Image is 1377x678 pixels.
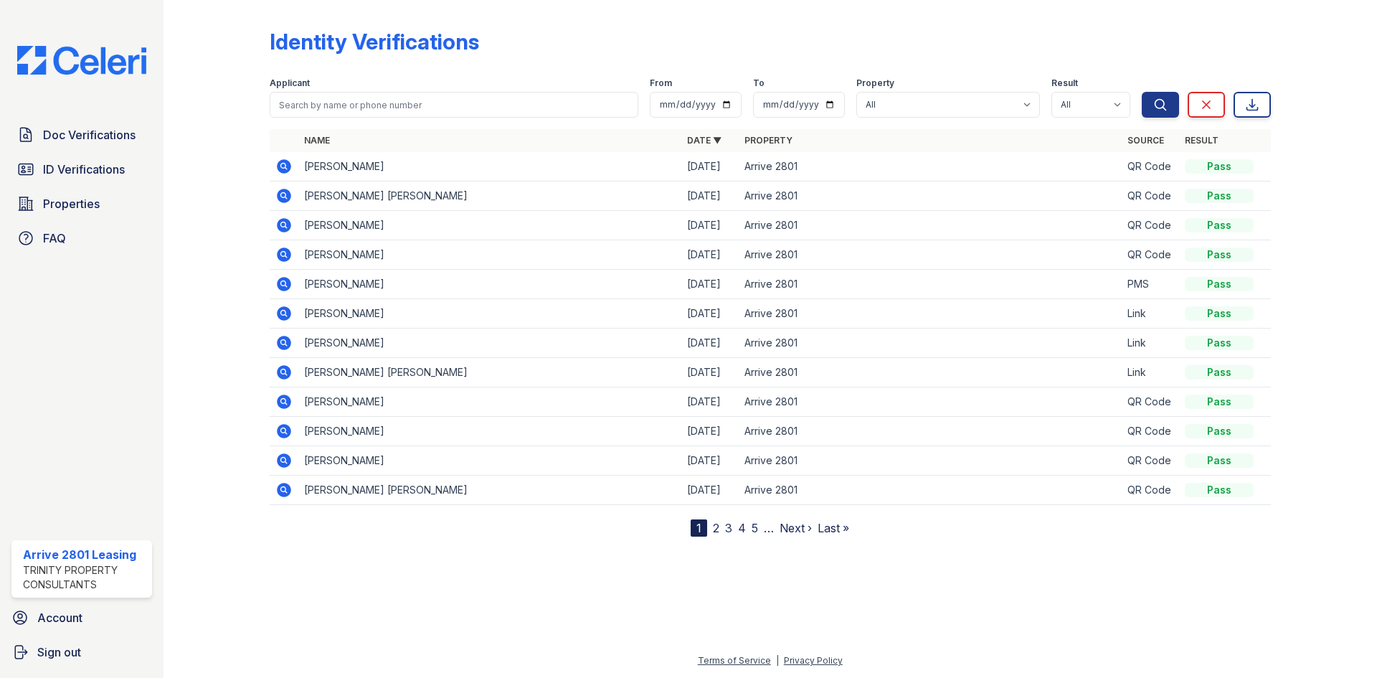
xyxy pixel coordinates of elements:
[725,521,732,535] a: 3
[1185,159,1254,174] div: Pass
[1122,387,1179,417] td: QR Code
[43,126,136,143] span: Doc Verifications
[298,446,681,476] td: [PERSON_NAME]
[23,563,146,592] div: Trinity Property Consultants
[43,161,125,178] span: ID Verifications
[681,152,739,182] td: [DATE]
[298,240,681,270] td: [PERSON_NAME]
[1122,417,1179,446] td: QR Code
[298,211,681,240] td: [PERSON_NAME]
[739,211,1122,240] td: Arrive 2801
[11,121,152,149] a: Doc Verifications
[1122,476,1179,505] td: QR Code
[43,230,66,247] span: FAQ
[1185,248,1254,262] div: Pass
[298,476,681,505] td: [PERSON_NAME] [PERSON_NAME]
[739,240,1122,270] td: Arrive 2801
[650,77,672,89] label: From
[739,329,1122,358] td: Arrive 2801
[1185,453,1254,468] div: Pass
[298,417,681,446] td: [PERSON_NAME]
[1122,182,1179,211] td: QR Code
[11,155,152,184] a: ID Verifications
[1122,240,1179,270] td: QR Code
[681,476,739,505] td: [DATE]
[1185,483,1254,497] div: Pass
[739,476,1122,505] td: Arrive 2801
[687,135,721,146] a: Date ▼
[1122,299,1179,329] td: Link
[11,224,152,253] a: FAQ
[6,638,158,667] a: Sign out
[739,182,1122,211] td: Arrive 2801
[681,329,739,358] td: [DATE]
[6,603,158,632] a: Account
[1122,358,1179,387] td: Link
[298,182,681,211] td: [PERSON_NAME] [PERSON_NAME]
[681,387,739,417] td: [DATE]
[298,270,681,299] td: [PERSON_NAME]
[739,299,1122,329] td: Arrive 2801
[681,240,739,270] td: [DATE]
[1122,446,1179,476] td: QR Code
[698,655,771,666] a: Terms of Service
[818,521,849,535] a: Last »
[752,521,758,535] a: 5
[23,546,146,563] div: Arrive 2801 Leasing
[681,358,739,387] td: [DATE]
[1127,135,1164,146] a: Source
[1051,77,1078,89] label: Result
[1122,270,1179,299] td: PMS
[739,446,1122,476] td: Arrive 2801
[784,655,843,666] a: Privacy Policy
[1122,152,1179,182] td: QR Code
[270,92,638,118] input: Search by name or phone number
[43,195,100,212] span: Properties
[298,387,681,417] td: [PERSON_NAME]
[1185,336,1254,350] div: Pass
[713,521,719,535] a: 2
[304,135,330,146] a: Name
[1185,395,1254,409] div: Pass
[298,329,681,358] td: [PERSON_NAME]
[738,521,746,535] a: 4
[739,358,1122,387] td: Arrive 2801
[1185,365,1254,380] div: Pass
[1185,218,1254,232] div: Pass
[681,211,739,240] td: [DATE]
[270,77,310,89] label: Applicant
[298,299,681,329] td: [PERSON_NAME]
[1185,424,1254,438] div: Pass
[270,29,479,55] div: Identity Verifications
[739,152,1122,182] td: Arrive 2801
[739,270,1122,299] td: Arrive 2801
[6,46,158,75] img: CE_Logo_Blue-a8612792a0a2168367f1c8372b55b34899dd931a85d93a1a3d3e32e68fde9ad4.png
[11,189,152,218] a: Properties
[681,182,739,211] td: [DATE]
[753,77,765,89] label: To
[1122,211,1179,240] td: QR Code
[1185,277,1254,291] div: Pass
[1122,329,1179,358] td: Link
[1185,189,1254,203] div: Pass
[681,299,739,329] td: [DATE]
[298,152,681,182] td: [PERSON_NAME]
[691,519,707,537] div: 1
[739,387,1122,417] td: Arrive 2801
[298,358,681,387] td: [PERSON_NAME] [PERSON_NAME]
[780,521,812,535] a: Next ›
[856,77,894,89] label: Property
[1185,135,1219,146] a: Result
[681,270,739,299] td: [DATE]
[764,519,774,537] span: …
[744,135,792,146] a: Property
[681,446,739,476] td: [DATE]
[681,417,739,446] td: [DATE]
[37,609,82,626] span: Account
[776,655,779,666] div: |
[1185,306,1254,321] div: Pass
[739,417,1122,446] td: Arrive 2801
[37,644,81,661] span: Sign out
